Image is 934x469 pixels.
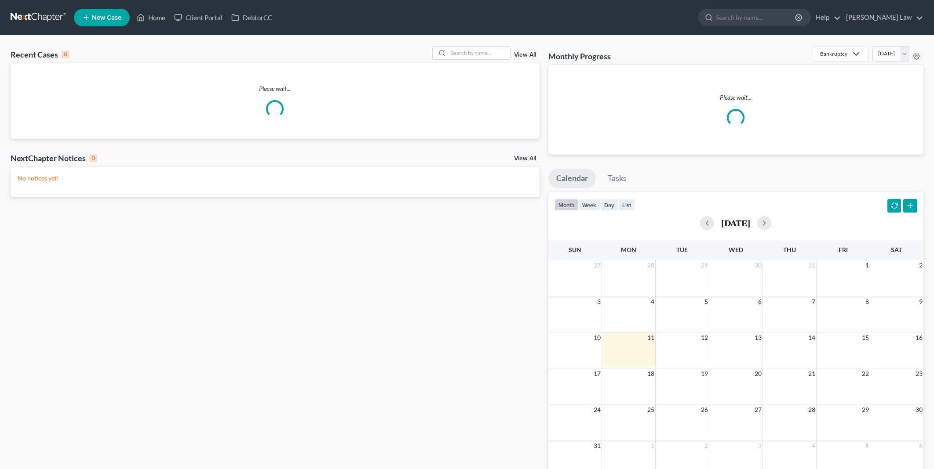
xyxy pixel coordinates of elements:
button: month [555,199,578,211]
span: 3 [596,296,602,307]
input: Search by name... [449,47,510,59]
div: 0 [89,154,97,162]
p: No notices yet! [18,174,533,183]
span: 18 [646,368,655,379]
span: 30 [915,404,923,415]
span: Wed [729,246,743,253]
span: New Case [92,14,121,21]
a: View All [514,155,536,162]
p: Please wait... [555,93,916,102]
input: Search by name... [716,9,796,25]
span: 27 [754,404,763,415]
span: 7 [811,296,816,307]
a: Tasks [600,169,635,188]
a: Help [811,10,841,25]
h2: [DATE] [721,218,750,227]
span: 31 [593,440,602,451]
span: 4 [650,296,655,307]
span: 24 [593,404,602,415]
span: Thu [783,246,796,253]
span: 26 [700,404,709,415]
a: Calendar [548,169,596,188]
span: 20 [754,368,763,379]
span: Sat [891,246,902,253]
span: 6 [757,296,763,307]
span: Sun [569,246,581,253]
span: 2 [704,440,709,451]
div: NextChapter Notices [11,153,97,163]
span: 12 [700,332,709,343]
a: Client Portal [170,10,227,25]
p: Please wait... [11,84,540,93]
span: 29 [700,260,709,271]
span: 11 [646,332,655,343]
span: 10 [593,332,602,343]
span: 31 [807,260,816,271]
span: 21 [807,368,816,379]
span: 13 [754,332,763,343]
a: View All [514,52,536,58]
span: 1 [650,440,655,451]
span: Fri [839,246,848,253]
a: [PERSON_NAME] Law [842,10,923,25]
span: 19 [700,368,709,379]
button: day [600,199,618,211]
span: 2 [918,260,923,271]
span: Mon [621,246,636,253]
span: 25 [646,404,655,415]
span: 28 [807,404,816,415]
a: Home [132,10,170,25]
span: 6 [918,440,923,451]
span: 5 [704,296,709,307]
h3: Monthly Progress [548,51,611,61]
span: 28 [646,260,655,271]
button: list [618,199,635,211]
span: 29 [861,404,870,415]
span: 27 [593,260,602,271]
span: Tue [676,246,688,253]
span: 8 [865,296,870,307]
span: 4 [811,440,816,451]
div: Recent Cases [11,49,69,60]
span: 23 [915,368,923,379]
div: 0 [62,51,69,58]
span: 16 [915,332,923,343]
span: 14 [807,332,816,343]
div: Bankruptcy [820,50,847,58]
span: 1 [865,260,870,271]
span: 9 [918,296,923,307]
span: 3 [757,440,763,451]
span: 15 [861,332,870,343]
span: 5 [865,440,870,451]
span: 30 [754,260,763,271]
span: 22 [861,368,870,379]
a: DebtorCC [227,10,277,25]
button: week [578,199,600,211]
span: 17 [593,368,602,379]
